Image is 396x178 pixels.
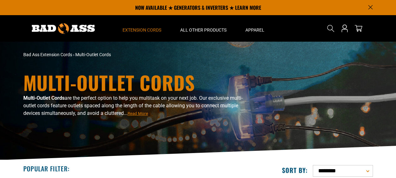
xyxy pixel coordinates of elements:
[23,51,253,58] nav: breadcrumbs
[282,166,308,174] label: Sort by:
[23,95,243,116] span: are the perfect option to help you multitask on your next job. Our exclusive multi-outlet cords f...
[123,27,161,33] span: Extension Cords
[23,52,72,57] a: Bad Ass Extension Cords
[23,95,65,101] b: Multi-Outlet Cords
[23,73,253,92] h1: Multi-Outlet Cords
[128,111,148,116] span: Read More
[23,164,70,173] h2: Popular Filter:
[113,15,171,42] summary: Extension Cords
[180,27,227,33] span: All Other Products
[236,15,274,42] summary: Apparel
[75,52,111,57] span: Multi-Outlet Cords
[171,15,236,42] summary: All Other Products
[32,23,95,34] img: Bad Ass Extension Cords
[245,27,264,33] span: Apparel
[73,52,74,57] span: ›
[326,23,336,33] summary: Search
